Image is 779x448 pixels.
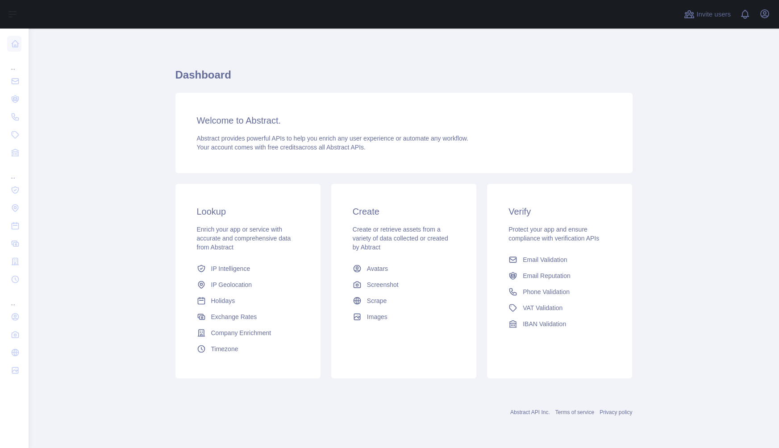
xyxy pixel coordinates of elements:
div: ... [7,289,21,307]
span: Create or retrieve assets from a variety of data collected or created by Abtract [353,226,448,251]
a: VAT Validation [505,300,614,316]
h3: Lookup [197,205,299,218]
button: Invite users [682,7,733,21]
a: Terms of service [555,409,594,415]
h3: Verify [508,205,611,218]
a: Holidays [193,293,303,309]
span: free credits [268,144,299,151]
a: Timezone [193,341,303,357]
span: Timezone [211,344,238,353]
h3: Welcome to Abstract. [197,114,611,127]
a: Exchange Rates [193,309,303,325]
span: Avatars [367,264,388,273]
span: Scrape [367,296,387,305]
span: Email Validation [523,255,567,264]
span: Exchange Rates [211,312,257,321]
a: Screenshot [349,277,458,293]
div: ... [7,54,21,71]
span: Abstract provides powerful APIs to help you enrich any user experience or automate any workflow. [197,135,469,142]
a: Company Enrichment [193,325,303,341]
a: IP Geolocation [193,277,303,293]
span: IBAN Validation [523,319,566,328]
span: Your account comes with across all Abstract APIs. [197,144,366,151]
a: Privacy policy [600,409,632,415]
span: Company Enrichment [211,328,271,337]
a: Email Validation [505,252,614,268]
h3: Create [353,205,455,218]
a: Images [349,309,458,325]
div: ... [7,162,21,180]
span: Phone Validation [523,287,570,296]
a: Abstract API Inc. [510,409,550,415]
span: Enrich your app or service with accurate and comprehensive data from Abstract [197,226,291,251]
span: Holidays [211,296,235,305]
span: Invite users [696,9,731,20]
span: Email Reputation [523,271,571,280]
a: Scrape [349,293,458,309]
a: Phone Validation [505,284,614,300]
span: IP Intelligence [211,264,250,273]
span: Images [367,312,387,321]
a: Email Reputation [505,268,614,284]
a: Avatars [349,261,458,277]
span: VAT Validation [523,303,562,312]
h1: Dashboard [175,68,633,89]
span: Screenshot [367,280,399,289]
span: Protect your app and ensure compliance with verification APIs [508,226,599,242]
a: IP Intelligence [193,261,303,277]
span: IP Geolocation [211,280,252,289]
a: IBAN Validation [505,316,614,332]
